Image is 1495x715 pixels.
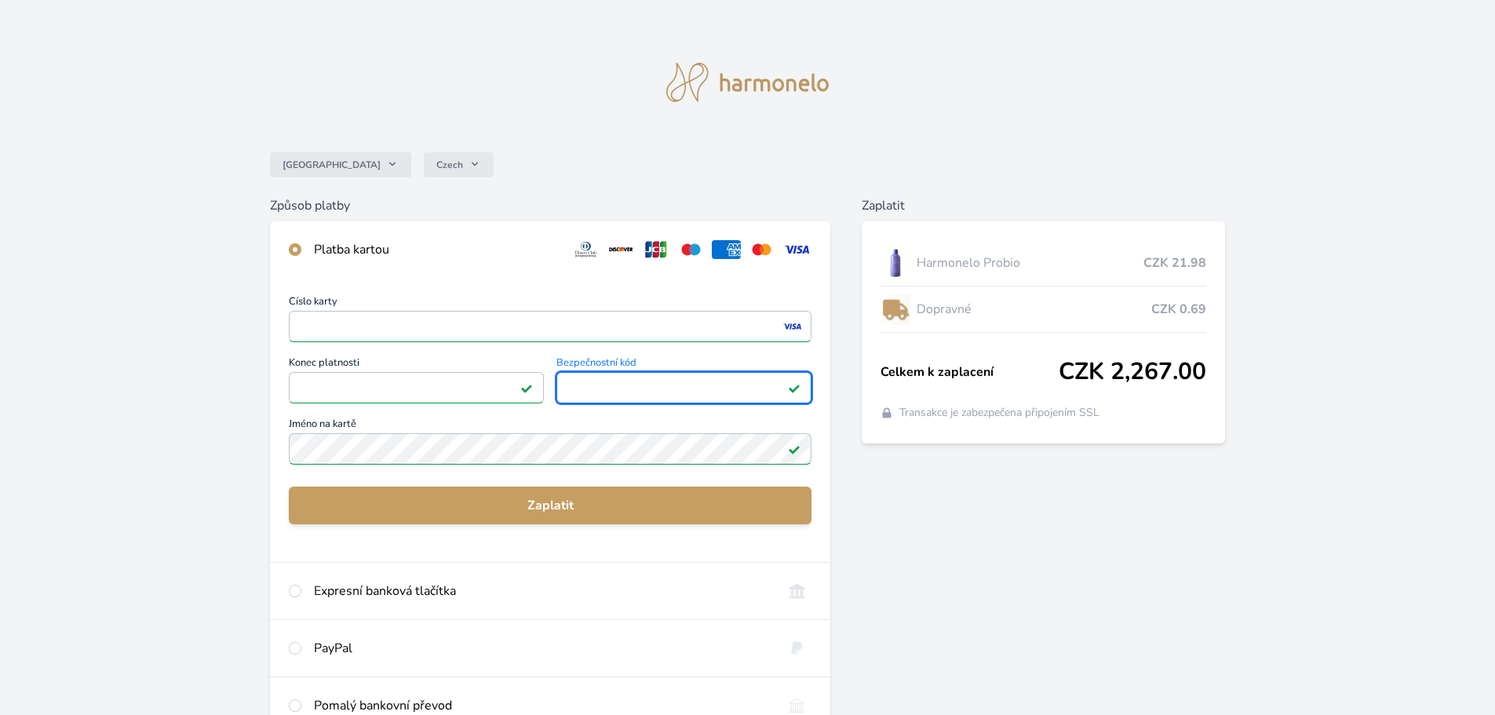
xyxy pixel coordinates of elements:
[556,358,811,372] span: Bezpečnostní kód
[862,196,1225,215] h6: Zaplatit
[314,696,770,715] div: Pomalý bankovní převod
[788,443,800,455] img: Platné pole
[788,381,800,394] img: Platné pole
[747,240,776,259] img: mc.svg
[782,582,811,600] img: onlineBanking_CZ.svg
[881,363,1059,381] span: Celkem k zaplacení
[270,196,830,215] h6: Způsob platby
[314,582,770,600] div: Expresní banková tlačítka
[899,405,1099,421] span: Transakce je zabezpečena připojením SSL
[289,433,811,465] input: Jméno na kartěPlatné pole
[917,300,1151,319] span: Dopravné
[296,316,804,337] iframe: Iframe pro číslo karty
[712,240,741,259] img: amex.svg
[642,240,671,259] img: jcb.svg
[314,240,559,259] div: Platba kartou
[881,290,910,329] img: delivery-lo.png
[1143,254,1206,272] span: CZK 21.98
[289,358,544,372] span: Konec platnosti
[520,381,533,394] img: Platné pole
[296,377,537,399] iframe: Iframe pro datum vypršení platnosti
[571,240,600,259] img: diners.svg
[607,240,636,259] img: discover.svg
[289,297,811,311] span: Číslo karty
[289,419,811,433] span: Jméno na kartě
[1151,300,1206,319] span: CZK 0.69
[436,159,463,171] span: Czech
[666,63,830,102] img: logo.svg
[782,639,811,658] img: paypal.svg
[314,639,770,658] div: PayPal
[782,696,811,715] img: bankTransfer_IBAN.svg
[1059,358,1206,386] span: CZK 2,267.00
[917,254,1143,272] span: Harmonelo Probio
[301,496,799,515] span: Zaplatit
[424,152,494,177] button: Czech
[289,487,811,524] button: Zaplatit
[283,159,381,171] span: [GEOGRAPHIC_DATA]
[676,240,706,259] img: maestro.svg
[782,240,811,259] img: visa.svg
[563,377,804,399] iframe: Iframe pro bezpečnostní kód
[270,152,411,177] button: [GEOGRAPHIC_DATA]
[881,243,910,283] img: CLEAN_PROBIO_se_stinem_x-lo.jpg
[782,319,803,334] img: visa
